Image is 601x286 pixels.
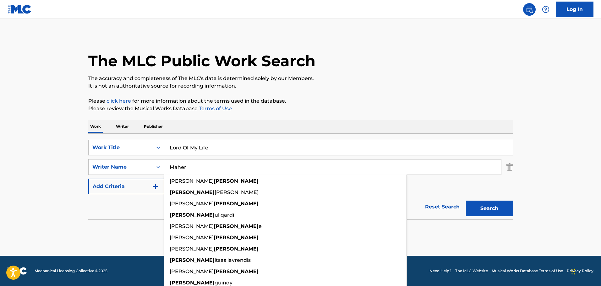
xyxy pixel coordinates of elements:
[88,105,513,112] p: Please review the Musical Works Database
[214,235,259,240] strong: [PERSON_NAME]
[198,105,232,111] a: Terms of Use
[526,6,533,13] img: search
[214,201,259,207] strong: [PERSON_NAME]
[214,268,259,274] strong: [PERSON_NAME]
[215,189,259,195] span: [PERSON_NAME]
[88,179,164,194] button: Add Criteria
[567,268,593,274] a: Privacy Policy
[152,183,159,190] img: 9d2ae6d4665cec9f34b9.svg
[492,268,563,274] a: Musical Works Database Terms of Use
[92,144,149,151] div: Work Title
[466,201,513,216] button: Search
[35,268,107,274] span: Mechanical Licensing Collective © 2025
[142,120,165,133] p: Publisher
[88,75,513,82] p: The accuracy and completeness of The MLC's data is determined solely by our Members.
[170,201,214,207] span: [PERSON_NAME]
[170,189,215,195] strong: [PERSON_NAME]
[170,280,215,286] strong: [PERSON_NAME]
[539,3,552,16] div: Help
[170,223,214,229] span: [PERSON_NAME]
[88,82,513,90] p: It is not an authoritative source for recording information.
[422,200,463,214] a: Reset Search
[523,3,536,16] a: Public Search
[214,178,259,184] strong: [PERSON_NAME]
[88,140,513,219] form: Search Form
[8,267,27,275] img: logo
[215,280,232,286] span: guindy
[570,256,601,286] iframe: Chat Widget
[114,120,131,133] p: Writer
[170,178,214,184] span: [PERSON_NAME]
[170,246,214,252] span: [PERSON_NAME]
[214,223,259,229] strong: [PERSON_NAME]
[170,268,214,274] span: [PERSON_NAME]
[455,268,488,274] a: The MLC Website
[92,163,149,171] div: Writer Name
[215,212,234,218] span: ul qardi
[556,2,593,17] a: Log In
[571,262,575,281] div: Drag
[170,257,215,263] strong: [PERSON_NAME]
[88,97,513,105] p: Please for more information about the terms used in the database.
[107,98,131,104] a: click here
[170,212,215,218] strong: [PERSON_NAME]
[214,246,259,252] strong: [PERSON_NAME]
[8,5,32,14] img: MLC Logo
[542,6,549,13] img: help
[88,120,103,133] p: Work
[429,268,451,274] a: Need Help?
[506,159,513,175] img: Delete Criterion
[215,257,251,263] span: itsas lavrendis
[170,235,214,240] span: [PERSON_NAME]
[259,223,262,229] span: e
[88,51,315,70] h1: The MLC Public Work Search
